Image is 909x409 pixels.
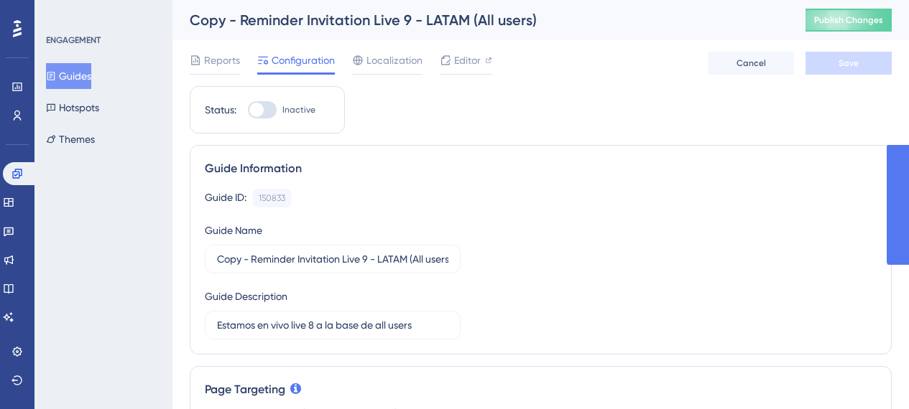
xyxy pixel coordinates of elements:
[205,101,236,118] div: Status:
[806,9,892,32] button: Publish Changes
[366,52,423,69] span: Localization
[839,57,859,69] span: Save
[46,63,91,89] button: Guides
[806,52,892,75] button: Save
[737,57,766,69] span: Cancel
[46,126,95,152] button: Themes
[46,34,101,46] div: ENGAGEMENT
[205,222,262,239] div: Guide Name
[204,52,240,69] span: Reports
[205,381,877,398] div: Page Targeting
[217,317,448,333] input: Type your Guide’s Description here
[205,288,287,305] div: Guide Description
[849,352,892,395] iframe: UserGuiding AI Assistant Launcher
[259,192,285,204] div: 150833
[46,95,99,121] button: Hotspots
[814,14,883,26] span: Publish Changes
[217,251,448,267] input: Type your Guide’s Name here
[708,52,794,75] button: Cancel
[205,160,877,177] div: Guide Information
[454,52,481,69] span: Editor
[190,10,770,30] div: Copy - Reminder Invitation Live 9 - LATAM (All users)
[282,104,315,116] span: Inactive
[272,52,335,69] span: Configuration
[205,189,246,207] div: Guide ID:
